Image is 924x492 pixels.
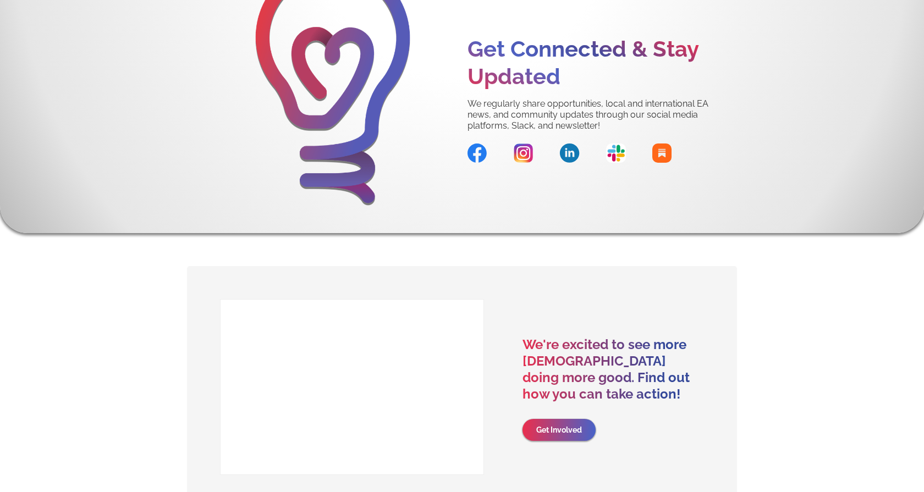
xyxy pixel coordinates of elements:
div: Get Connected & Stay Updated [468,35,715,90]
p: We regularly share opportunities, local and international EA news, and community updates through ... [468,98,715,131]
div: We're excited to see more [DEMOGRAPHIC_DATA] doing more good. Find out how you can take action! [522,336,704,402]
img: Playful Linkedin Icon [559,143,579,163]
a: Get Involved [522,419,596,441]
img: Playful Facebook Icon [468,143,487,163]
